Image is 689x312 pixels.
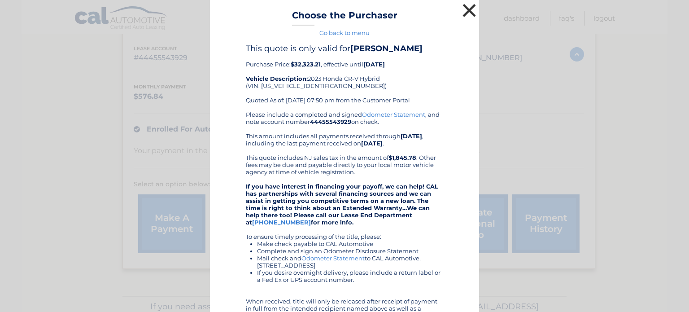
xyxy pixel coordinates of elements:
[291,61,321,68] b: $32,323.21
[310,118,351,125] b: 44455543929
[257,240,443,247] li: Make check payable to CAL Automotive
[246,183,438,226] strong: If you have interest in financing your payoff, we can help! CAL has partnerships with several fin...
[257,269,443,283] li: If you desire overnight delivery, please include a return label or a Fed Ex or UPS account number.
[246,44,443,53] h4: This quote is only valid for
[363,61,385,68] b: [DATE]
[388,154,416,161] b: $1,845.78
[257,247,443,255] li: Complete and sign an Odometer Disclosure Statement
[246,44,443,111] div: Purchase Price: , effective until 2023 Honda CR-V Hybrid (VIN: [US_VEHICLE_IDENTIFICATION_NUMBER]...
[401,132,422,140] b: [DATE]
[361,140,383,147] b: [DATE]
[246,75,308,82] strong: Vehicle Description:
[252,219,311,226] a: [PHONE_NUMBER]
[460,1,478,19] button: ×
[257,255,443,269] li: Mail check and to CAL Automotive, [STREET_ADDRESS]
[292,10,397,26] h3: Choose the Purchaser
[350,44,423,53] b: [PERSON_NAME]
[301,255,365,262] a: Odometer Statement
[362,111,425,118] a: Odometer Statement
[319,29,370,36] a: Go back to menu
